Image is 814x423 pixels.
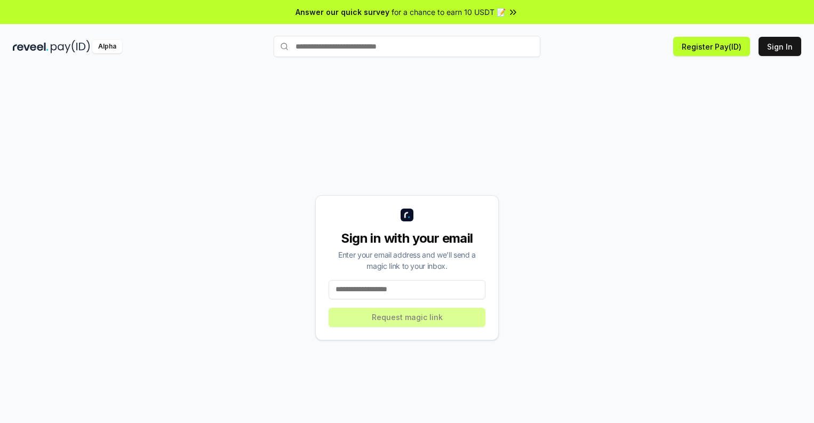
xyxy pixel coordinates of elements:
div: Alpha [92,40,122,53]
img: reveel_dark [13,40,49,53]
img: logo_small [401,209,413,221]
img: pay_id [51,40,90,53]
button: Sign In [759,37,801,56]
div: Enter your email address and we’ll send a magic link to your inbox. [329,249,485,272]
button: Register Pay(ID) [673,37,750,56]
div: Sign in with your email [329,230,485,247]
span: for a chance to earn 10 USDT 📝 [392,6,506,18]
span: Answer our quick survey [296,6,389,18]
